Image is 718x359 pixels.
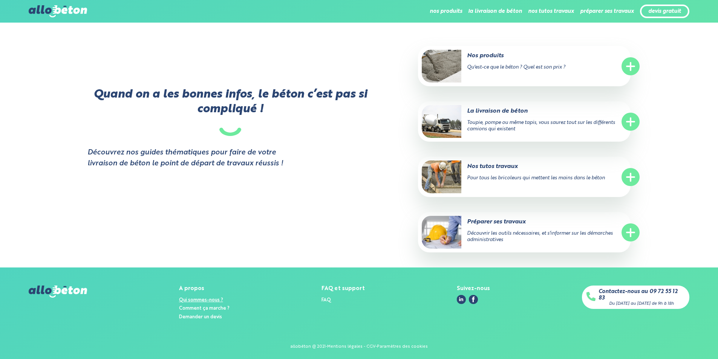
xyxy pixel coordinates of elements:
[29,286,87,298] img: allobéton
[422,218,597,226] p: Préparer ses travaux
[457,286,490,292] div: Suivez-nous
[179,298,223,302] a: Qui sommes-nous ?
[327,344,363,349] a: Mentions légales
[422,50,461,82] img: Nos produits
[422,52,597,60] p: Nos produits
[326,344,327,349] div: -
[599,289,685,301] a: Contactez-nous au 09 72 55 12 83
[321,298,331,302] a: FAQ
[87,87,372,136] p: Quand on a les bonnes infos, le béton c’est pas si compliqué !
[467,65,565,70] span: Qu'est-ce que le béton ? Quel est son prix ?
[609,301,674,306] div: Du [DATE] au [DATE] de 9h à 18h
[430,2,462,20] li: nos produits
[467,231,613,242] span: Découvrir les outils nécessaires, et s'informer sur les démarches administratives
[364,344,365,349] span: -
[422,216,461,249] img: Préparer ses travaux
[321,286,365,292] div: FAQ et support
[528,2,574,20] li: nos tutos travaux
[179,286,230,292] div: A propos
[422,162,597,171] p: Nos tutos travaux
[580,2,634,20] li: préparer ses travaux
[468,2,522,20] li: la livraison de béton
[375,344,377,349] div: -
[467,176,605,180] span: Pour tous les bricoleurs qui mettent les mains dans le béton
[290,344,326,349] div: allobéton @ 2021
[422,160,461,193] img: Nos tutos travaux
[179,315,222,319] a: Demander un devis
[422,107,597,115] p: La livraison de béton
[179,306,230,311] a: Comment ça marche ?
[29,5,87,17] img: allobéton
[648,8,681,15] a: devis gratuit
[87,147,291,169] strong: Découvrez nos guides thématiques pour faire de votre livraison de béton le point de départ de tra...
[366,344,375,349] a: CGV
[377,344,428,349] a: Paramètres des cookies
[422,105,461,138] img: La livraison de béton
[467,120,615,131] span: Toupie, pompe ou même tapis, vous saurez tout sur les différents camions qui existent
